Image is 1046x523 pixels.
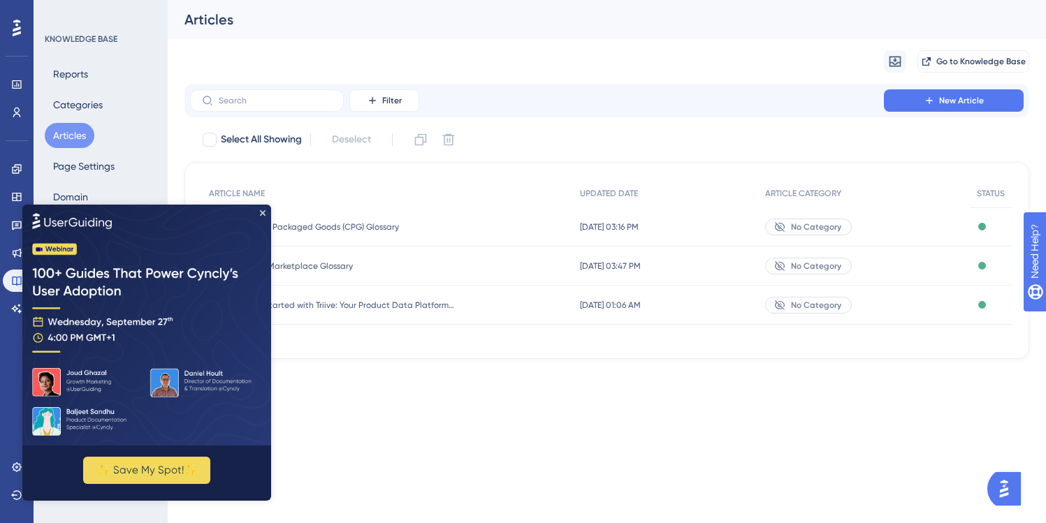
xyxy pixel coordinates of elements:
[332,131,371,148] span: Deselect
[231,260,455,272] span: Walmart Marketplace Glossary
[61,252,188,279] button: ✨ Save My Spot!✨
[580,300,641,311] span: [DATE] 01:06 AM
[33,3,87,20] span: Need Help?
[45,123,94,148] button: Articles
[231,300,455,311] span: Getting Started with Triive: Your Product Data Platform for Smarter Retail Decisions
[319,127,384,152] button: Deselect
[884,89,1024,112] button: New Article
[580,260,641,272] span: [DATE] 03:47 PM
[765,188,841,199] span: ARTICLE CATEGORY
[45,61,96,87] button: Reports
[791,260,841,272] span: No Category
[238,6,243,11] div: Close Preview
[917,50,1029,73] button: Go to Knowledge Base
[580,188,638,199] span: UPDATED DATE
[939,95,984,106] span: New Article
[221,131,302,148] span: Select All Showing
[45,154,123,179] button: Page Settings
[987,468,1029,510] iframe: UserGuiding AI Assistant Launcher
[349,89,419,112] button: Filter
[936,56,1026,67] span: Go to Knowledge Base
[791,221,841,233] span: No Category
[231,221,455,233] span: Consumer Packaged Goods (CPG) Glossary
[977,188,1005,199] span: STATUS
[219,96,332,105] input: Search
[791,300,841,311] span: No Category
[45,92,111,117] button: Categories
[45,184,96,209] button: Domain
[209,188,265,199] span: ARTICLE NAME
[184,10,994,29] div: Articles
[382,95,402,106] span: Filter
[580,221,639,233] span: [DATE] 03:16 PM
[45,34,117,45] div: KNOWLEDGE BASE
